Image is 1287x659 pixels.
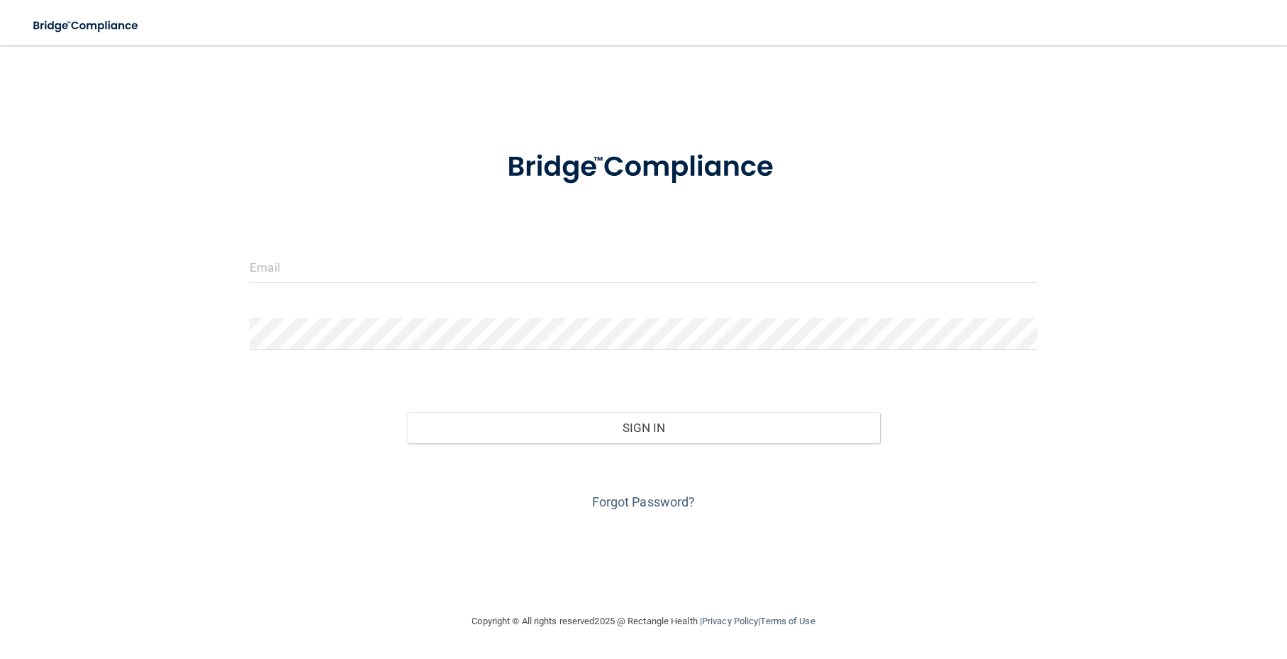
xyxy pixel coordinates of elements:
[592,494,696,509] a: Forgot Password?
[407,412,879,443] button: Sign In
[21,11,152,40] img: bridge_compliance_login_screen.278c3ca4.svg
[478,131,808,204] img: bridge_compliance_login_screen.278c3ca4.svg
[385,599,903,644] div: Copyright © All rights reserved 2025 @ Rectangle Health | |
[702,616,758,626] a: Privacy Policy
[760,616,815,626] a: Terms of Use
[250,251,1037,283] input: Email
